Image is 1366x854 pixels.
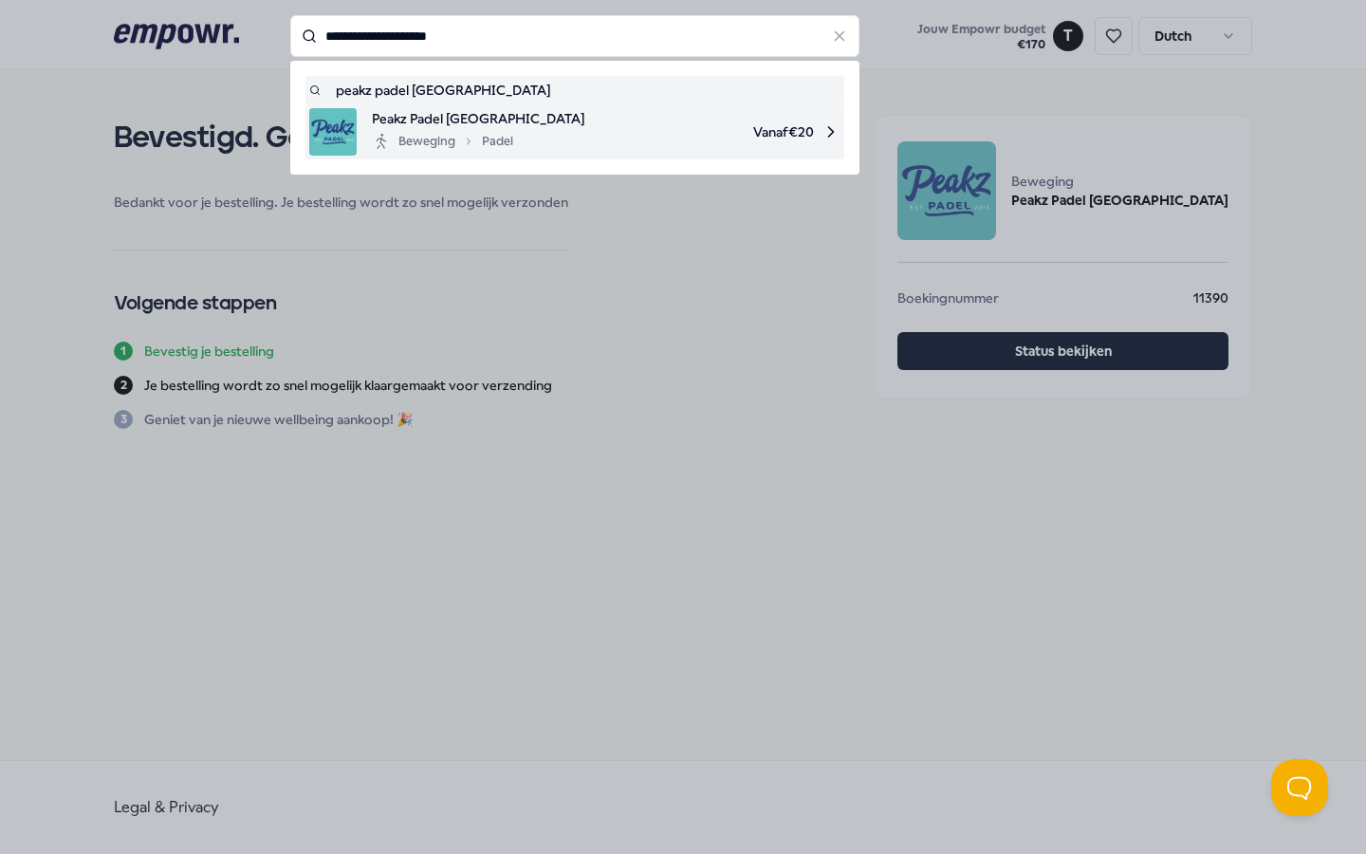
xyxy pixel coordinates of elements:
a: peakz padel [GEOGRAPHIC_DATA] [309,80,840,101]
span: Peakz Padel [GEOGRAPHIC_DATA] [372,108,585,129]
span: Vanaf € 20 [600,108,840,156]
input: Search for products, categories or subcategories [290,15,859,57]
div: Beweging Padel [372,130,513,153]
a: product imagePeakz Padel [GEOGRAPHIC_DATA]BewegingPadelVanaf€20 [309,108,840,156]
iframe: Help Scout Beacon - Open [1271,759,1328,816]
img: product image [309,108,357,156]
